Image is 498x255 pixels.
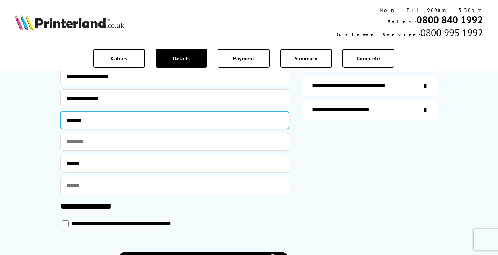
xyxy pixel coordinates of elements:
span: Summary [295,55,317,62]
img: Printerland Logo [15,15,124,30]
span: Details [173,55,190,62]
span: Payment [233,55,254,62]
span: Sales: [388,18,417,25]
a: additional-cables [303,76,438,96]
a: 0800 840 1992 [417,13,483,26]
span: Complete [357,55,380,62]
a: secure-website [303,100,438,120]
span: Customer Service: [337,31,420,38]
span: 0800 995 1992 [420,26,483,39]
div: Mon - Fri 9:00am - 5:30pm [337,7,483,13]
span: Cables [111,55,127,62]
